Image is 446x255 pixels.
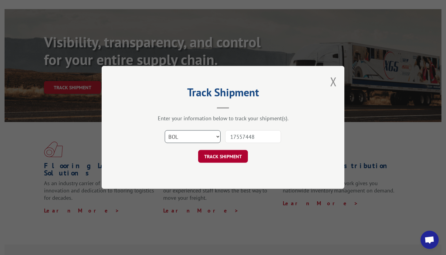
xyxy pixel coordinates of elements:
a: Open chat [421,231,439,249]
div: Enter your information below to track your shipment(s). [132,115,314,122]
h2: Track Shipment [132,88,314,100]
button: Close modal [330,73,337,90]
button: TRACK SHIPMENT [198,150,248,163]
input: Number(s) [225,131,281,143]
